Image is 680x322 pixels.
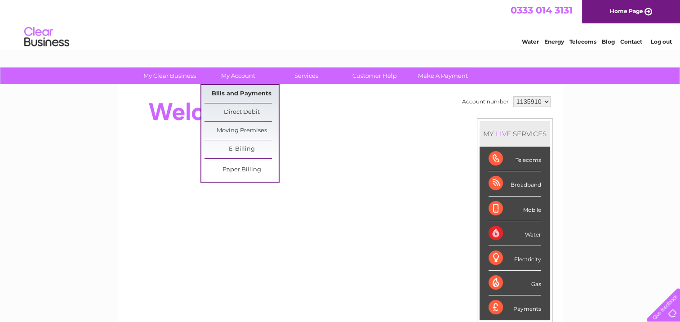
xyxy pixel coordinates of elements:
div: Gas [489,271,541,295]
div: Mobile [489,197,541,221]
div: MY SERVICES [480,121,550,147]
div: LIVE [494,130,513,138]
div: Payments [489,295,541,320]
a: Services [269,67,343,84]
div: Broadband [489,171,541,196]
a: Moving Premises [204,122,279,140]
a: Energy [544,38,564,45]
a: Direct Debit [204,103,279,121]
div: Clear Business is a trading name of Verastar Limited (registered in [GEOGRAPHIC_DATA] No. 3667643... [128,5,553,44]
div: Water [489,221,541,246]
a: E-Billing [204,140,279,158]
a: Paper Billing [204,161,279,179]
a: Log out [650,38,671,45]
a: Water [522,38,539,45]
div: Electricity [489,246,541,271]
a: 0333 014 3131 [511,4,573,16]
div: Telecoms [489,147,541,171]
a: Make A Payment [406,67,480,84]
a: My Account [201,67,275,84]
a: Contact [620,38,642,45]
a: Telecoms [569,38,596,45]
a: Bills and Payments [204,85,279,103]
img: logo.png [24,23,70,51]
td: Account number [460,94,511,109]
a: My Clear Business [133,67,207,84]
a: Blog [602,38,615,45]
a: Customer Help [338,67,412,84]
